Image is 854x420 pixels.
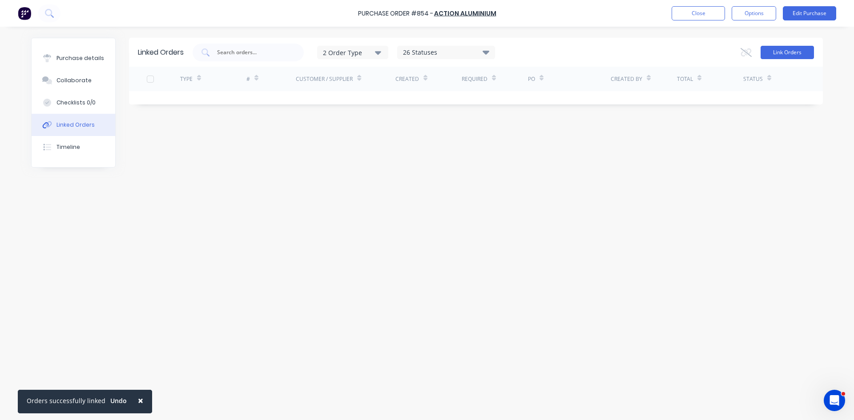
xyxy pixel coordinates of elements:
button: Edit Purchase [783,6,836,20]
div: TYPE [180,75,193,83]
div: Customer / Supplier [296,75,353,83]
div: PO [528,75,535,83]
div: Created By [611,75,642,83]
div: Linked Orders [138,47,184,58]
button: Collaborate [32,69,115,92]
button: Options [732,6,776,20]
div: Linked Orders [56,121,95,129]
div: Checklists 0/0 [56,99,96,107]
iframe: Intercom live chat [824,390,845,411]
div: Total [677,75,693,83]
div: Required [462,75,487,83]
div: Purchase Order #854 - [358,9,433,18]
div: 26 Statuses [398,48,495,57]
img: Factory [18,7,31,20]
button: Undo [105,394,132,408]
div: Status [743,75,763,83]
input: Search orders... [216,48,290,57]
button: Linked Orders [32,114,115,136]
div: 2 Order Type [323,48,383,57]
span: × [138,394,143,407]
div: Purchase details [56,54,104,62]
div: Collaborate [56,76,92,84]
button: Close [129,390,152,411]
a: ACTION ALUMINIUM [434,9,496,18]
div: # [246,75,250,83]
div: Timeline [56,143,80,151]
button: Close [672,6,725,20]
button: 2 Order Type [317,46,388,59]
div: Created [395,75,419,83]
button: Purchase details [32,47,115,69]
button: Checklists 0/0 [32,92,115,114]
button: Link Orders [761,46,814,59]
button: Timeline [32,136,115,158]
div: Orders successfully linked [27,396,105,405]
